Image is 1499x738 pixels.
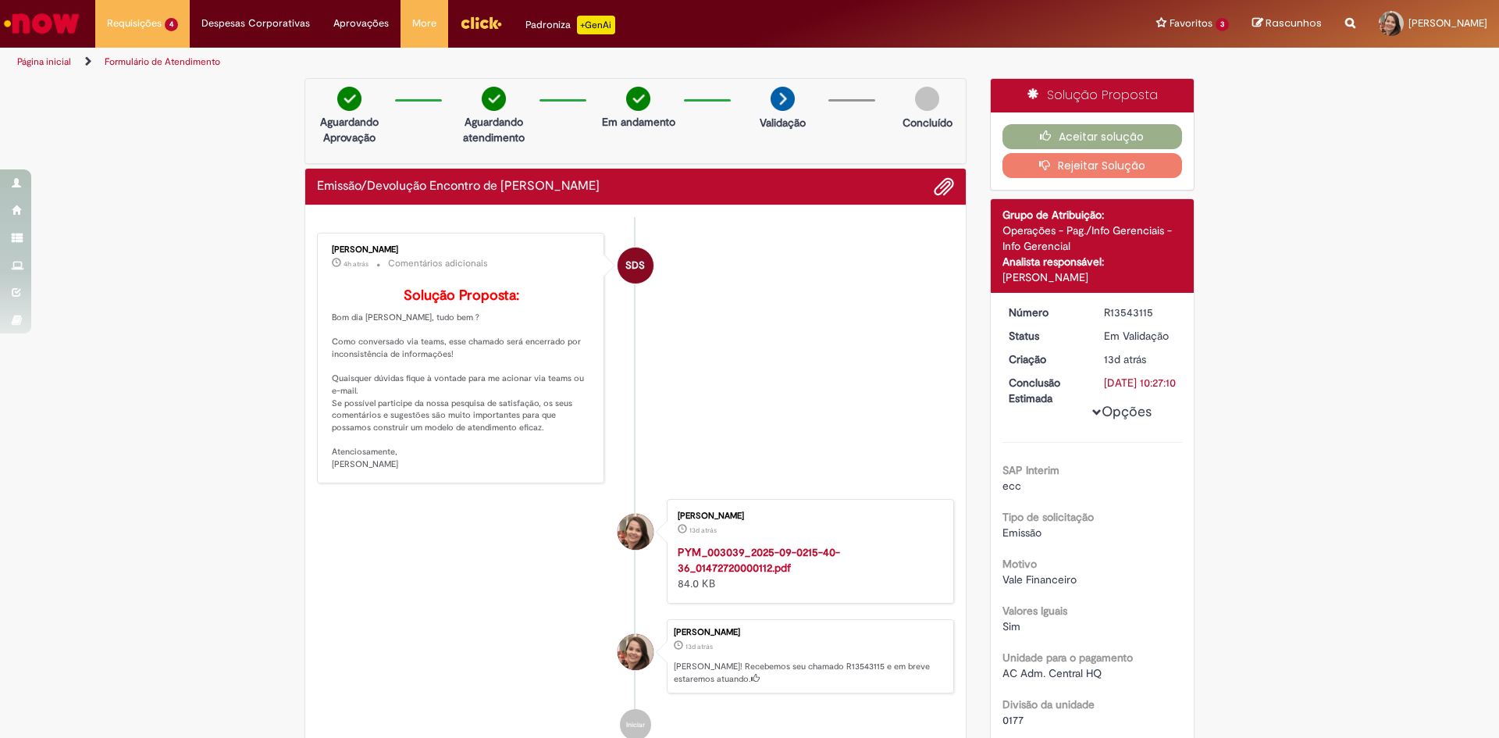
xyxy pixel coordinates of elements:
[2,8,82,39] img: ServiceNow
[1002,510,1094,524] b: Tipo de solicitação
[1002,223,1183,254] div: Operações - Pag./Info Gerenciais - Info Gerencial
[771,87,795,111] img: arrow-next.png
[1002,651,1133,665] b: Unidade para o pagamento
[903,115,952,130] p: Concluído
[1002,713,1024,727] span: 0177
[456,114,532,145] p: Aguardando atendimento
[337,87,361,111] img: check-circle-green.png
[625,247,645,284] span: SDS
[1104,328,1177,344] div: Em Validação
[1408,16,1487,30] span: [PERSON_NAME]
[997,328,1093,344] dt: Status
[626,87,650,111] img: check-circle-green.png
[1104,352,1146,366] span: 13d atrás
[525,16,615,34] div: Padroniza
[934,176,954,197] button: Adicionar anexos
[332,288,592,471] p: Bom dia [PERSON_NAME], tudo bem ? Como conversado via teams, esse chamado será encerrado por inco...
[685,642,713,651] time: 17/09/2025 11:27:05
[317,180,600,194] h2: Emissão/Devolução Encontro de Contas Fornecedor Histórico de tíquete
[760,115,806,130] p: Validação
[1002,463,1059,477] b: SAP Interim
[312,114,387,145] p: Aguardando Aprovação
[1002,557,1037,571] b: Motivo
[997,375,1093,406] dt: Conclusão Estimada
[689,526,717,535] span: 13d atrás
[404,287,519,305] b: Solução Proposta:
[1216,18,1229,31] span: 3
[1002,697,1095,711] b: Divisão da unidade
[674,661,945,685] p: [PERSON_NAME]! Recebemos seu chamado R13543115 e em breve estaremos atuando.
[678,512,938,521] div: [PERSON_NAME]
[332,245,592,255] div: [PERSON_NAME]
[12,48,988,77] ul: Trilhas de página
[1002,604,1067,618] b: Valores Iguais
[344,259,369,269] time: 29/09/2025 09:17:00
[1104,305,1177,320] div: R13543115
[107,16,162,31] span: Requisições
[165,18,178,31] span: 4
[1252,16,1322,31] a: Rascunhos
[1002,207,1183,223] div: Grupo de Atribuição:
[388,257,488,270] small: Comentários adicionais
[997,351,1093,367] dt: Criação
[618,634,653,670] div: Fabiola Guanho Nunes
[333,16,389,31] span: Aprovações
[1002,479,1021,493] span: ecc
[678,544,938,591] div: 84.0 KB
[1002,619,1020,633] span: Sim
[17,55,71,68] a: Página inicial
[1002,254,1183,269] div: Analista responsável:
[412,16,436,31] span: More
[344,259,369,269] span: 4h atrás
[689,526,717,535] time: 17/09/2025 11:26:58
[1002,124,1183,149] button: Aceitar solução
[618,248,653,283] div: Sabrina Da Silva Oliveira
[602,114,675,130] p: Em andamento
[1002,526,1041,540] span: Emissão
[1002,572,1077,586] span: Vale Financeiro
[991,79,1195,112] div: Solução Proposta
[1002,153,1183,178] button: Rejeitar Solução
[685,642,713,651] span: 13d atrás
[915,87,939,111] img: img-circle-grey.png
[1104,352,1146,366] time: 17/09/2025 11:27:05
[678,545,840,575] a: PYM_003039_2025-09-0215-40-36_01472720000112.pdf
[1002,666,1102,680] span: AC Adm. Central HQ
[674,628,945,637] div: [PERSON_NAME]
[997,305,1093,320] dt: Número
[1170,16,1212,31] span: Favoritos
[317,619,954,694] li: Fabiola Guanho Nunes
[460,11,502,34] img: click_logo_yellow_360x200.png
[105,55,220,68] a: Formulário de Atendimento
[1104,375,1177,390] div: [DATE] 10:27:10
[1104,351,1177,367] div: 17/09/2025 11:27:05
[618,514,653,550] div: Fabiola Guanho Nunes
[577,16,615,34] p: +GenAi
[201,16,310,31] span: Despesas Corporativas
[482,87,506,111] img: check-circle-green.png
[1002,269,1183,285] div: [PERSON_NAME]
[1266,16,1322,30] span: Rascunhos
